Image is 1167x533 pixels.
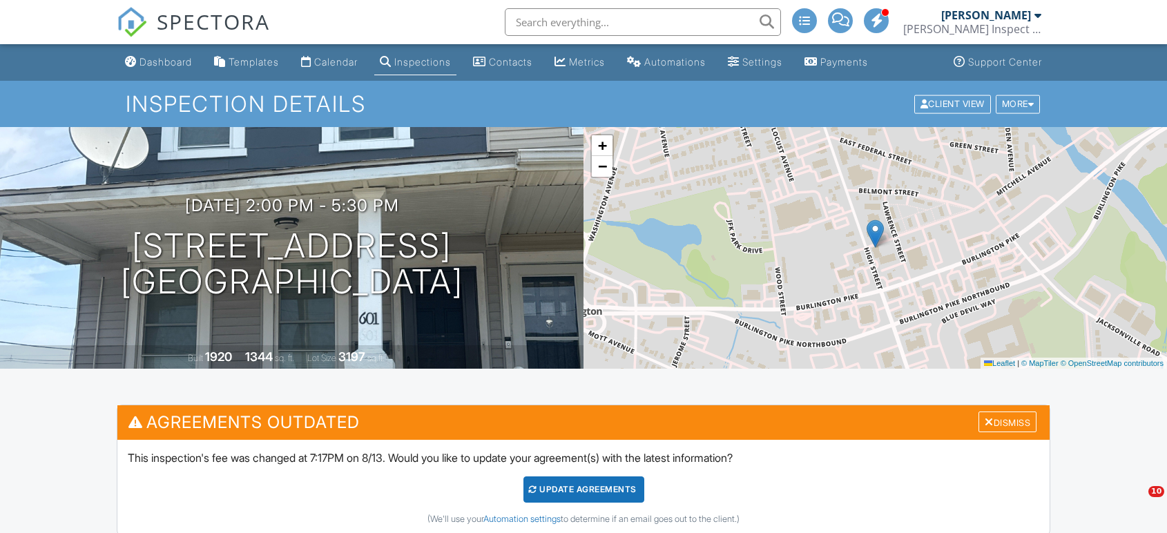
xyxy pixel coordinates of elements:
div: Support Center [968,56,1042,68]
a: Metrics [549,50,610,75]
input: Search everything... [505,8,781,36]
div: Automations [644,56,706,68]
span: − [598,157,607,175]
a: Inspections [374,50,456,75]
img: Marker [867,220,884,248]
div: Contacts [489,56,532,68]
div: (We'll use your to determine if an email goes out to the client.) [128,514,1039,525]
div: 1344 [245,349,273,364]
div: Payments [820,56,868,68]
a: Contacts [467,50,538,75]
div: [PERSON_NAME] [941,8,1031,22]
a: Automation settings [483,514,561,524]
a: © MapTiler [1021,359,1059,367]
a: Leaflet [984,359,1015,367]
h3: Agreements Outdated [117,405,1050,439]
span: | [1017,359,1019,367]
a: Calendar [296,50,363,75]
div: Metrics [569,56,605,68]
a: SPECTORA [117,19,270,48]
div: Update Agreements [523,476,644,503]
div: Ken Inspect llc [903,22,1041,36]
span: + [598,137,607,154]
a: Automations (Basic) [621,50,711,75]
div: More [996,95,1041,113]
a: Zoom out [592,156,613,177]
h1: Inspection Details [126,92,1041,116]
div: Calendar [314,56,358,68]
a: Zoom in [592,135,613,156]
span: sq.ft. [367,353,385,363]
div: Settings [742,56,782,68]
iframe: Intercom live chat [1120,486,1153,519]
div: 1920 [205,349,232,364]
span: Lot Size [307,353,336,363]
a: Payments [799,50,874,75]
span: Built [188,353,203,363]
div: Dashboard [139,56,192,68]
div: Client View [914,95,991,113]
a: Templates [209,50,284,75]
a: Dashboard [119,50,197,75]
a: Support Center [948,50,1048,75]
span: SPECTORA [157,7,270,36]
h3: [DATE] 2:00 pm - 5:30 pm [185,196,399,215]
h1: [STREET_ADDRESS] [GEOGRAPHIC_DATA] [121,228,463,301]
a: Settings [722,50,788,75]
a: © OpenStreetMap contributors [1061,359,1164,367]
div: 3197 [338,349,365,364]
span: 10 [1148,486,1164,497]
div: Dismiss [978,411,1036,433]
div: Inspections [394,56,451,68]
a: Client View [913,98,994,108]
img: The Best Home Inspection Software - Spectora [117,7,147,37]
div: Templates [229,56,279,68]
span: sq. ft. [275,353,294,363]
